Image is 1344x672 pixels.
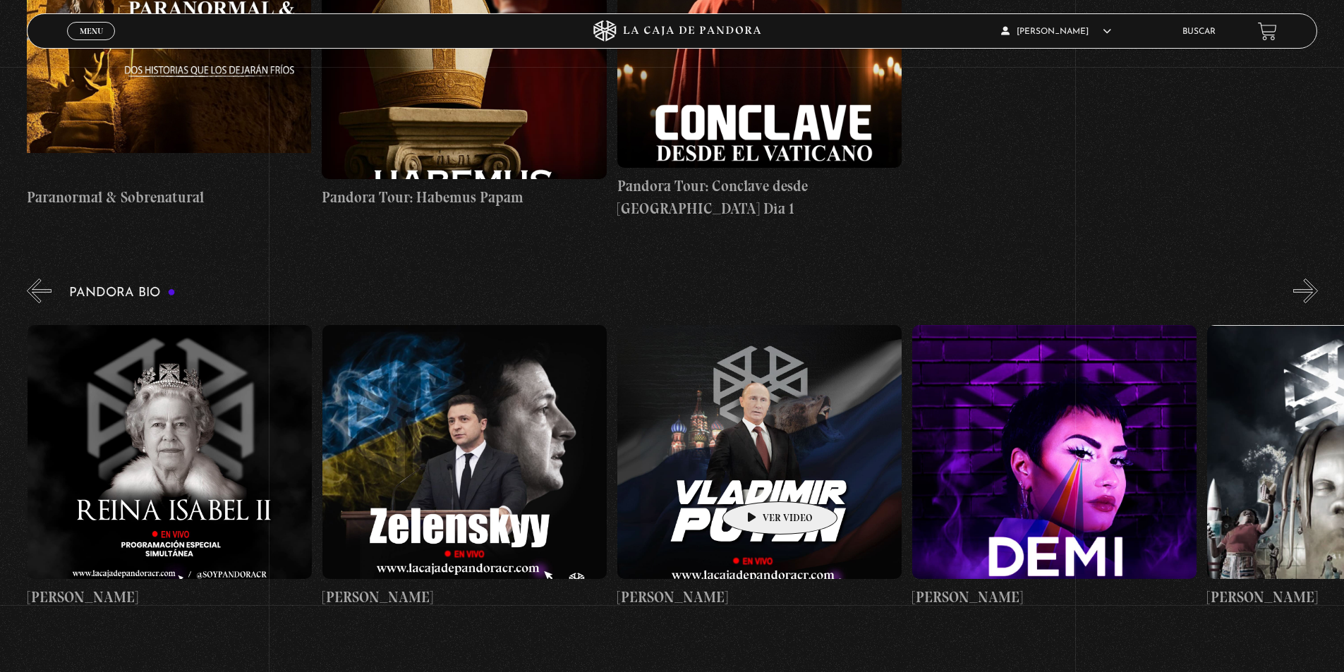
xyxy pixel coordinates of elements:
[27,186,311,209] h4: Paranormal & Sobrenatural
[617,314,902,619] a: [PERSON_NAME]
[322,586,607,609] h4: [PERSON_NAME]
[69,286,176,300] h3: Pandora Bio
[617,586,902,609] h4: [PERSON_NAME]
[912,314,1197,619] a: [PERSON_NAME]
[912,586,1197,609] h4: [PERSON_NAME]
[1182,28,1216,36] a: Buscar
[75,39,108,49] span: Cerrar
[1293,279,1318,303] button: Next
[1001,28,1111,36] span: [PERSON_NAME]
[28,314,312,619] a: [PERSON_NAME]
[80,27,103,35] span: Menu
[617,175,902,219] h4: Pandora Tour: Conclave desde [GEOGRAPHIC_DATA] Dia 1
[27,279,52,303] button: Previous
[322,314,607,619] a: [PERSON_NAME]
[322,186,606,209] h4: Pandora Tour: Habemus Papam
[28,586,312,609] h4: [PERSON_NAME]
[1258,22,1277,41] a: View your shopping cart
